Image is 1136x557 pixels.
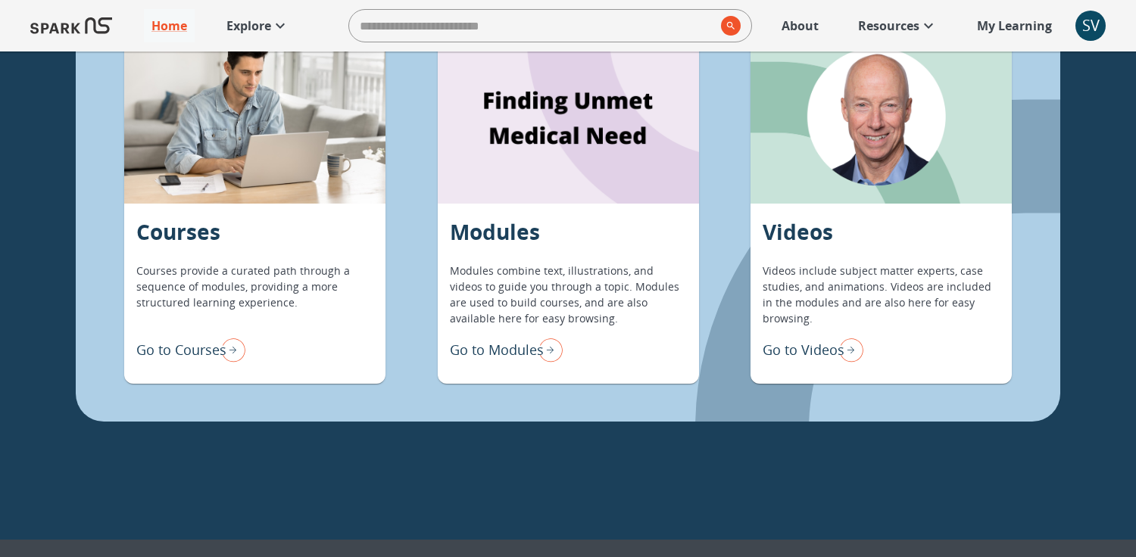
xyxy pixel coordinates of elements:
[450,334,563,366] div: Go to Modules
[124,30,385,204] div: Courses
[136,340,226,360] p: Go to Courses
[219,9,297,42] a: Explore
[450,216,540,247] p: Modules
[226,17,271,35] p: Explore
[774,9,826,42] a: About
[763,334,863,366] div: Go to Videos
[977,17,1052,35] p: My Learning
[1075,11,1106,41] button: account of current user
[136,334,245,366] div: Go to Courses
[751,30,1012,204] div: Videos
[144,9,195,42] a: Home
[450,263,687,326] p: Modules combine text, illustrations, and videos to guide you through a topic. Modules are used to...
[438,30,699,204] div: Modules
[715,10,741,42] button: search
[763,216,833,247] p: Videos
[782,17,819,35] p: About
[1075,11,1106,41] div: SV
[450,340,544,360] p: Go to Modules
[136,216,220,247] p: Courses
[969,9,1060,42] a: My Learning
[532,334,563,366] img: right arrow
[763,263,1000,326] p: Videos include subject matter experts, case studies, and animations. Videos are included in the m...
[136,263,373,326] p: Courses provide a curated path through a sequence of modules, providing a more structured learnin...
[850,9,945,42] a: Resources
[30,8,112,44] img: Logo of SPARK at Stanford
[763,340,844,360] p: Go to Videos
[833,334,863,366] img: right arrow
[215,334,245,366] img: right arrow
[858,17,919,35] p: Resources
[151,17,187,35] p: Home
